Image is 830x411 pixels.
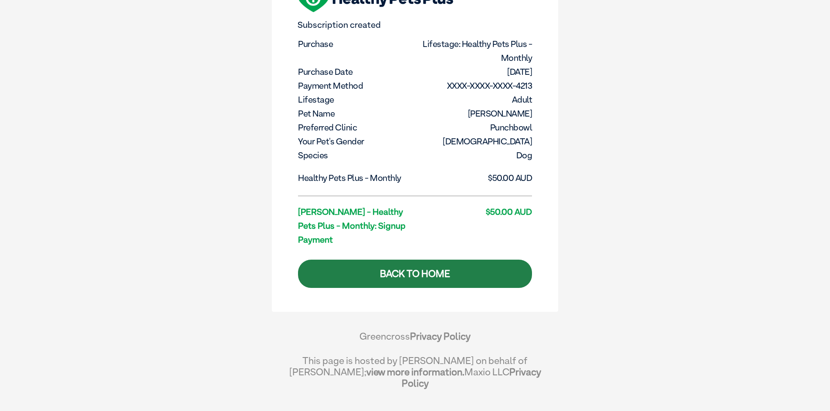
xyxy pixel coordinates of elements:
dt: Pet Name [298,107,414,120]
div: Greencross [289,331,541,351]
div: This page is hosted by [PERSON_NAME] on behalf of [PERSON_NAME]; Maxio LLC [289,351,541,389]
dd: [PERSON_NAME] [416,107,532,120]
a: Privacy Policy [410,331,471,342]
p: Subscription created [298,20,532,30]
dd: Dog [416,148,532,162]
dd: XXXX-XXXX-XXXX-4213 [416,79,532,93]
dt: Purchase [298,37,414,51]
dt: Purchase Date [298,65,414,79]
a: Back to Home [298,260,532,288]
dt: [PERSON_NAME] - Healthy Pets Plus - Monthly: Signup payment [298,205,414,247]
dd: $50.00 AUD [416,171,532,185]
dt: Healthy Pets Plus - Monthly [298,171,414,185]
dt: Payment Method [298,79,414,93]
a: view more information. [366,366,464,378]
dd: Adult [416,93,532,107]
dt: Preferred Clinic [298,120,414,134]
dd: Punchbowl [416,120,532,134]
dd: Lifestage: Healthy Pets Plus - Monthly [416,37,532,65]
dd: [DEMOGRAPHIC_DATA] [416,134,532,148]
dd: [DATE] [416,65,532,79]
dt: Lifestage [298,93,414,107]
a: Privacy Policy [402,366,541,389]
dd: $50.00 AUD [416,205,532,219]
dt: Species [298,148,414,162]
dt: Your pet's gender [298,134,414,148]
